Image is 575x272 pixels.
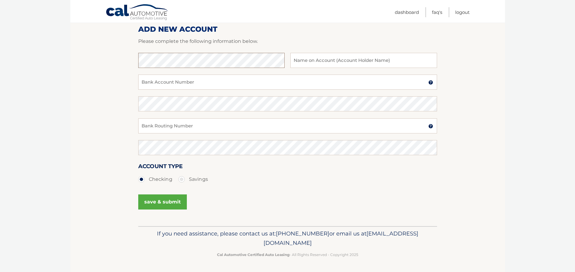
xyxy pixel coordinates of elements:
input: Bank Routing Number [138,118,437,133]
label: Savings [178,173,208,185]
a: FAQ's [432,7,442,17]
input: Bank Account Number [138,75,437,90]
p: - All Rights Reserved - Copyright 2025 [142,251,433,258]
h2: ADD NEW ACCOUNT [138,25,437,34]
span: [PHONE_NUMBER] [276,230,329,237]
a: Cal Automotive [106,4,169,21]
a: Logout [455,7,470,17]
button: save & submit [138,194,187,210]
label: Checking [138,173,172,185]
p: Please complete the following information below. [138,37,437,46]
label: Account Type [138,162,183,173]
a: Dashboard [395,7,419,17]
img: tooltip.svg [428,124,433,129]
input: Name on Account (Account Holder Name) [290,53,437,68]
img: tooltip.svg [428,80,433,85]
strong: Cal Automotive Certified Auto Leasing [217,252,289,257]
p: If you need assistance, please contact us at: or email us at [142,229,433,248]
